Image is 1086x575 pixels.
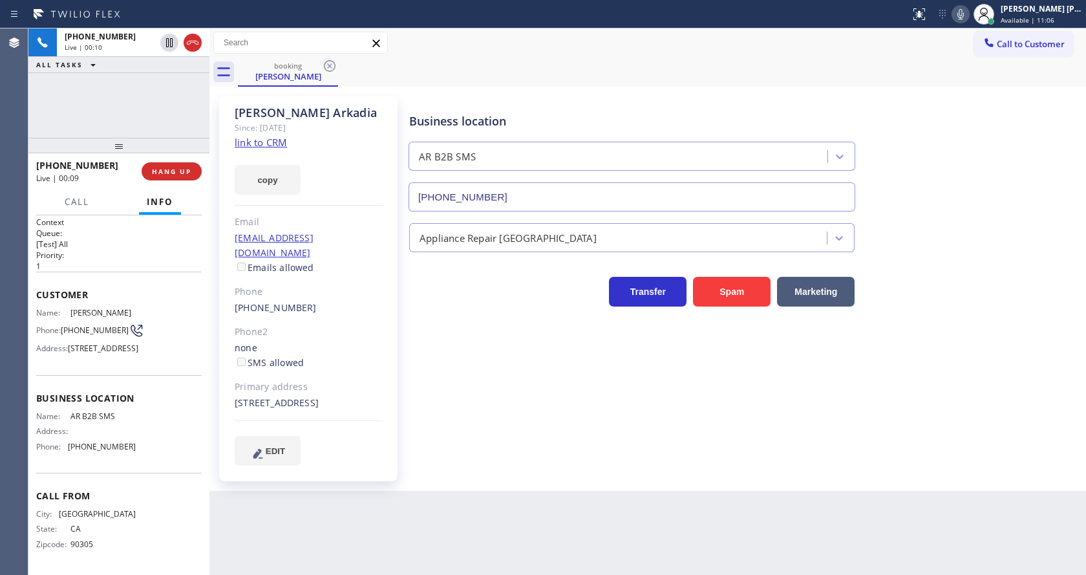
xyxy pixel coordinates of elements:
[36,509,59,519] span: City:
[65,196,89,208] span: Call
[419,149,476,164] div: AR B2B SMS
[693,277,771,307] button: Spam
[36,159,118,171] span: [PHONE_NUMBER]
[36,442,68,451] span: Phone:
[235,396,383,411] div: [STREET_ADDRESS]
[36,343,68,353] span: Address:
[214,32,387,53] input: Search
[609,277,687,307] button: Transfer
[36,217,202,228] h1: Context
[235,261,314,274] label: Emails allowed
[239,58,337,85] div: Anita Arkadia
[237,358,246,366] input: SMS allowed
[235,325,383,340] div: Phone2
[1001,16,1054,25] span: Available | 11:06
[235,356,304,369] label: SMS allowed
[1001,3,1082,14] div: [PERSON_NAME] [PERSON_NAME]
[36,173,79,184] span: Live | 00:09
[36,539,70,549] span: Zipcode:
[28,57,109,72] button: ALL TASKS
[36,228,202,239] h2: Queue:
[36,524,70,534] span: State:
[36,288,202,301] span: Customer
[61,325,129,335] span: [PHONE_NUMBER]
[160,34,178,52] button: Hold Customer
[70,539,135,549] span: 90305
[152,167,191,176] span: HANG UP
[409,182,855,212] input: Phone Number
[68,343,138,353] span: [STREET_ADDRESS]
[36,392,202,404] span: Business location
[142,162,202,180] button: HANG UP
[36,325,61,335] span: Phone:
[235,285,383,299] div: Phone
[184,34,202,52] button: Hang up
[266,446,285,456] span: EDIT
[235,215,383,230] div: Email
[147,196,173,208] span: Info
[235,341,383,371] div: none
[974,32,1073,56] button: Call to Customer
[235,301,317,314] a: [PHONE_NUMBER]
[36,60,83,69] span: ALL TASKS
[36,308,70,318] span: Name:
[36,261,202,272] p: 1
[57,190,97,215] button: Call
[70,524,135,534] span: CA
[59,509,136,519] span: [GEOGRAPHIC_DATA]
[36,239,202,250] p: [Test] All
[997,38,1065,50] span: Call to Customer
[65,43,102,52] span: Live | 00:10
[420,230,597,245] div: Appliance Repair [GEOGRAPHIC_DATA]
[952,5,970,23] button: Mute
[239,71,337,82] div: [PERSON_NAME]
[68,442,136,451] span: [PHONE_NUMBER]
[409,113,855,130] div: Business location
[65,31,136,42] span: [PHONE_NUMBER]
[139,190,181,215] button: Info
[239,61,337,71] div: booking
[36,250,202,261] h2: Priority:
[70,308,135,318] span: [PERSON_NAME]
[235,436,301,466] button: EDIT
[70,411,135,421] span: AR B2B SMS
[237,263,246,271] input: Emails allowed
[235,165,301,195] button: copy
[235,380,383,395] div: Primary address
[36,426,70,436] span: Address:
[235,120,383,135] div: Since: [DATE]
[777,277,855,307] button: Marketing
[235,136,287,149] a: link to CRM
[235,232,314,259] a: [EMAIL_ADDRESS][DOMAIN_NAME]
[235,105,383,120] div: [PERSON_NAME] Arkadia
[36,490,202,502] span: Call From
[36,411,70,421] span: Name:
